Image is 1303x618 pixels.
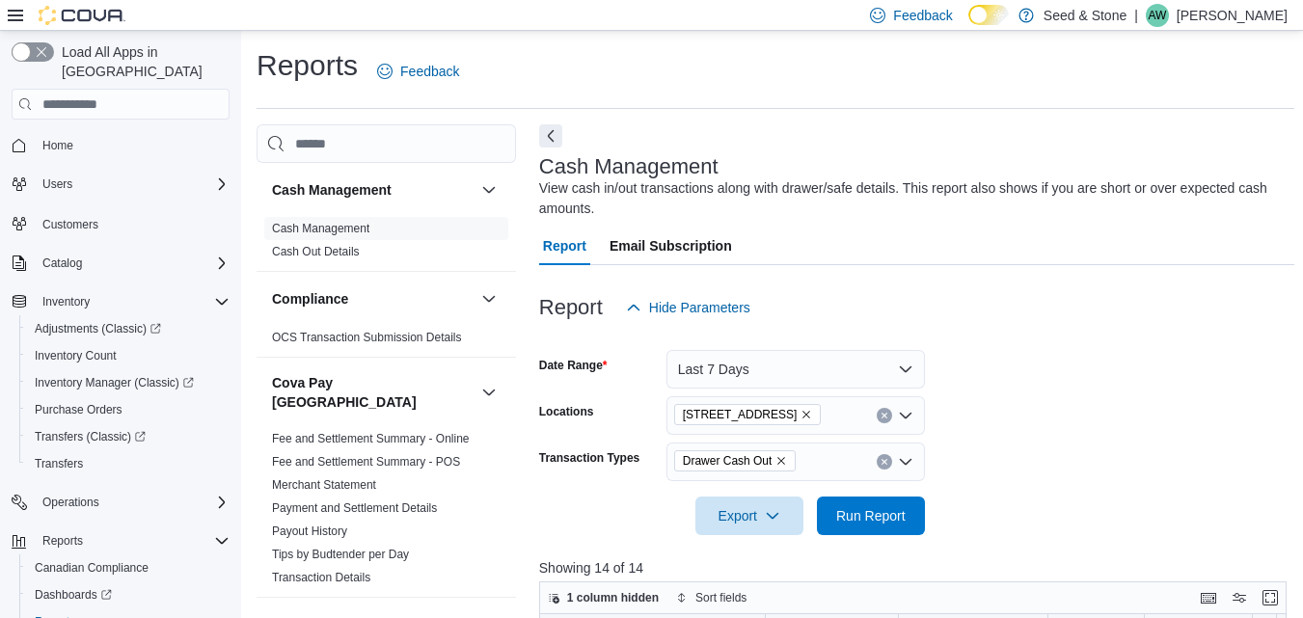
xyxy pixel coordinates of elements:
h3: Report [539,296,603,319]
span: Adjustments (Classic) [35,321,161,336]
span: Users [35,173,230,196]
h3: Cash Management [272,180,392,200]
span: Customers [35,211,230,235]
button: Compliance [272,289,474,309]
span: Users [42,176,72,192]
button: Sort fields [668,586,754,609]
button: Reports [4,527,237,554]
span: Transfers (Classic) [35,429,146,444]
div: Cash Management [257,217,516,271]
span: Dark Mode [968,25,969,26]
span: Canadian Compliance [35,560,149,576]
div: View cash in/out transactions along with drawer/safe details. This report also shows if you are s... [539,178,1285,219]
a: Adjustments (Classic) [19,315,237,342]
button: Catalog [35,252,90,275]
img: Cova [39,6,125,25]
a: OCS Transaction Submission Details [272,331,462,344]
button: Open list of options [898,408,913,423]
a: Transfers (Classic) [27,425,153,448]
span: Transfers (Classic) [27,425,230,448]
button: 1 column hidden [540,586,666,609]
button: Export [695,497,803,535]
a: Inventory Manager (Classic) [27,371,202,394]
a: Dashboards [27,583,120,606]
span: Email Subscription [610,227,732,265]
span: Export [707,497,792,535]
span: Sort fields [695,590,747,605]
button: Cash Management [477,178,501,202]
span: OCS Transaction Submission Details [272,330,462,345]
span: Home [35,133,230,157]
a: Tips by Budtender per Day [272,548,409,561]
span: Canadian Compliance [27,556,230,579]
span: Cash Out Details [272,244,360,259]
span: Tips by Budtender per Day [272,547,409,562]
button: Inventory [4,288,237,315]
span: Operations [35,491,230,514]
h3: Cash Management [539,155,719,178]
h1: Reports [257,46,358,85]
a: Home [35,134,81,157]
span: Feedback [400,62,459,81]
button: Open list of options [898,454,913,470]
div: Alex Wang [1146,4,1169,27]
button: Customers [4,209,237,237]
a: Purchase Orders [27,398,130,421]
button: Compliance [477,287,501,310]
span: Transaction Details [272,570,370,585]
span: Home [42,138,73,153]
span: [STREET_ADDRESS] [683,405,798,424]
span: Inventory Manager (Classic) [35,375,194,390]
span: Fee and Settlement Summary - Online [272,431,470,446]
span: Dashboards [27,583,230,606]
span: Catalog [35,252,230,275]
button: Run Report [817,497,925,535]
span: Purchase Orders [27,398,230,421]
button: Cova Pay [GEOGRAPHIC_DATA] [477,381,501,404]
div: Compliance [257,326,516,357]
h3: Cova Pay [GEOGRAPHIC_DATA] [272,373,474,412]
span: Purchase Orders [35,402,122,417]
a: Payment and Settlement Details [272,501,437,515]
a: Cash Management [272,222,369,235]
button: Last 7 Days [666,350,925,389]
button: Hide Parameters [618,288,758,327]
span: Inventory Count [27,344,230,367]
span: Operations [42,495,99,510]
a: Feedback [369,52,467,91]
button: Users [35,173,80,196]
button: Transfers [19,450,237,477]
span: Inventory [42,294,90,309]
span: Payment and Settlement Details [272,500,437,516]
a: Merchant Statement [272,478,376,492]
a: Fee and Settlement Summary - POS [272,455,460,469]
a: Inventory Manager (Classic) [19,369,237,396]
span: Fee and Settlement Summary - POS [272,454,460,470]
p: [PERSON_NAME] [1177,4,1288,27]
span: Cash Management [272,221,369,236]
span: Report [543,227,586,265]
button: Operations [35,491,107,514]
a: Inventory Count [27,344,124,367]
span: Payout History [272,524,347,539]
a: Canadian Compliance [27,556,156,579]
span: Drawer Cash Out [683,451,773,470]
span: Dashboards [35,587,112,603]
button: Remove 512 Young Drive (Coquitlam) from selection in this group [801,409,812,420]
button: Inventory [35,290,97,313]
button: Inventory Count [19,342,237,369]
span: 512 Young Drive (Coquitlam) [674,404,822,425]
input: Dark Mode [968,5,1009,25]
span: Drawer Cash Out [674,450,797,471]
span: Customers [42,217,98,232]
span: Transfers [35,456,83,471]
button: Next [539,124,562,148]
button: Remove Drawer Cash Out from selection in this group [775,455,787,467]
a: Cash Out Details [272,245,360,258]
button: Clear input [877,454,892,470]
div: Cova Pay [GEOGRAPHIC_DATA] [257,427,516,597]
label: Date Range [539,358,608,373]
button: Purchase Orders [19,396,237,423]
p: | [1134,4,1138,27]
span: Feedback [893,6,952,25]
